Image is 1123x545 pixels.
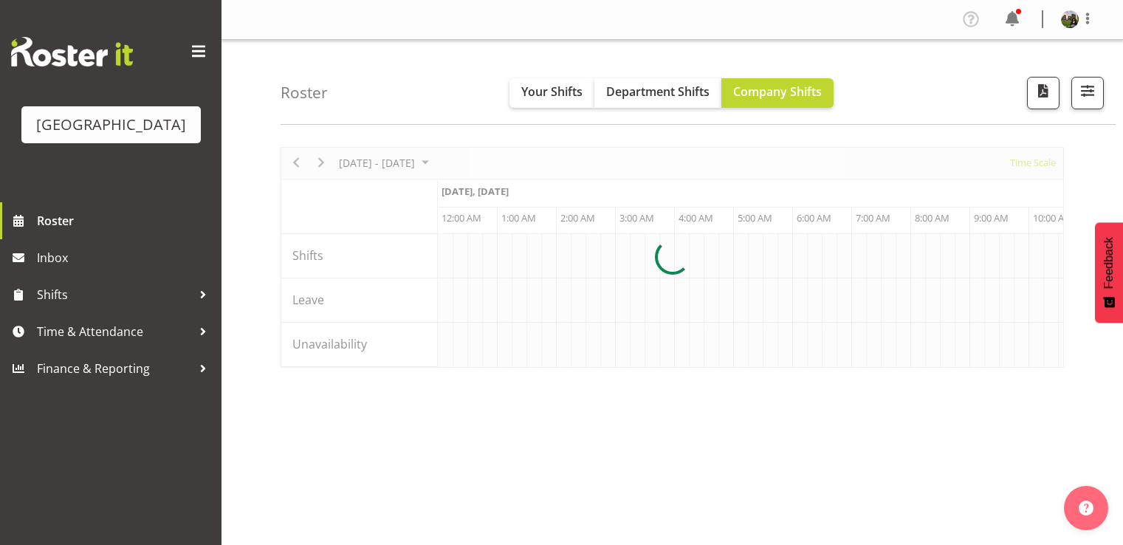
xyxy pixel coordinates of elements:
span: Inbox [37,247,214,269]
span: Time & Attendance [37,321,192,343]
img: valerie-donaldson30b84046e2fb4b3171eb6bf86b7ff7f4.png [1061,10,1079,28]
span: Department Shifts [606,83,710,100]
button: Company Shifts [721,78,834,108]
span: Shifts [37,284,192,306]
div: [GEOGRAPHIC_DATA] [36,114,186,136]
button: Filter Shifts [1071,77,1104,109]
button: Department Shifts [594,78,721,108]
span: Company Shifts [733,83,822,100]
h4: Roster [281,84,328,101]
img: Rosterit website logo [11,37,133,66]
span: Finance & Reporting [37,357,192,380]
button: Your Shifts [509,78,594,108]
span: Feedback [1102,237,1116,289]
img: help-xxl-2.png [1079,501,1093,515]
button: Download a PDF of the roster according to the set date range. [1027,77,1060,109]
span: Your Shifts [521,83,583,100]
span: Roster [37,210,214,232]
button: Feedback - Show survey [1095,222,1123,323]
